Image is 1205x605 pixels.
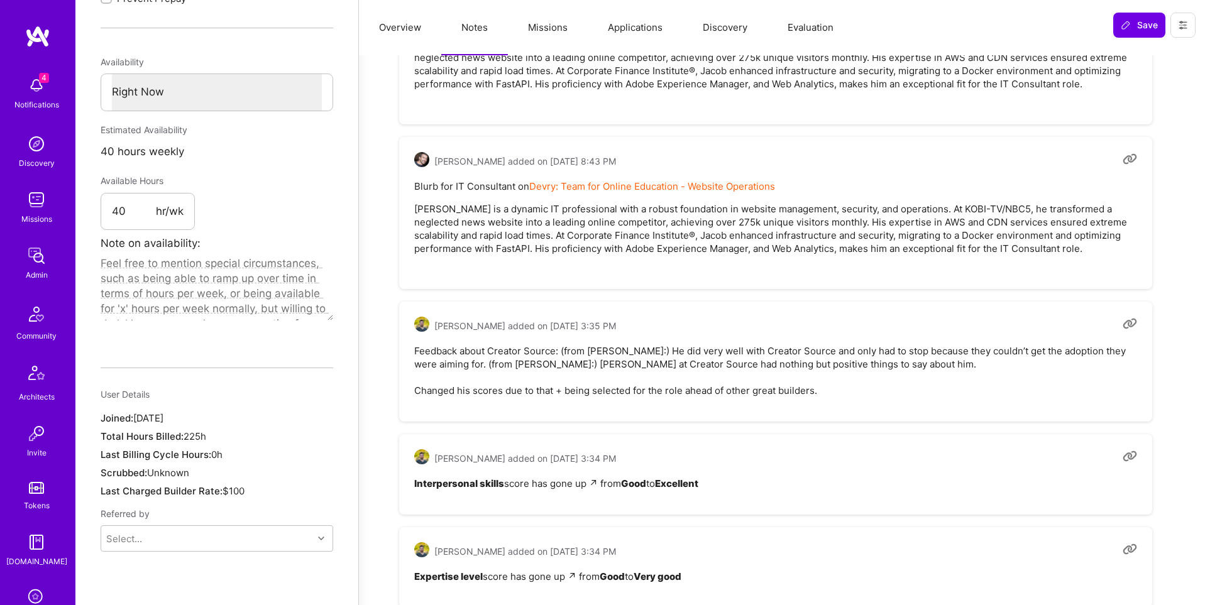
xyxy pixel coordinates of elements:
img: discovery [24,131,49,156]
img: User Avatar [414,317,429,332]
b: Excellent [655,477,698,489]
input: XX [112,193,156,230]
span: [PERSON_NAME] added on [DATE] 3:34 PM [434,452,616,465]
img: logo [25,25,50,48]
img: User Avatar [414,449,429,464]
a: User Avatar [414,317,429,335]
div: Discovery [19,156,55,170]
b: Interpersonal skills [414,477,504,489]
a: Devry: Team for Online Education - Website Operations [529,180,775,192]
div: Estimated Availability [101,119,333,141]
b: Good [600,570,625,582]
div: [DOMAIN_NAME] [6,555,67,568]
img: guide book [24,530,49,555]
span: Total Hours Billed: [101,430,184,442]
pre: Blurb for IT Consultant on [414,180,1137,264]
span: Joined: [101,412,133,424]
img: User Avatar [414,152,429,167]
div: Tokens [24,499,50,512]
img: teamwork [24,187,49,212]
span: [DATE] [133,412,163,424]
i: icon Chevron [318,535,324,542]
div: Missions [21,212,52,226]
img: bell [24,73,49,98]
p: [PERSON_NAME] is a dynamic IT professional with a robust foundation in website management, securi... [414,202,1137,255]
div: Community [16,329,57,342]
div: Referred by [101,503,333,525]
img: User Avatar [414,542,429,557]
span: 0h [211,449,223,461]
span: hr/wk [156,204,184,219]
div: Availability [101,51,333,74]
i: Copy link [1123,449,1137,464]
span: Last Billing Cycle Hours: [101,449,211,461]
span: Unknown [147,467,189,479]
pre: score has gone up ↗ from to [414,570,1137,583]
div: 40 hours weekly [101,141,333,162]
pre: Blurb for IT Consultant on [414,15,1137,100]
span: Scrubbed: [101,467,147,479]
a: User Avatar [414,542,429,560]
i: Copy link [1123,152,1137,166]
div: Admin [26,268,48,281]
img: tokens [29,482,44,494]
a: User Avatar [414,152,429,170]
pre: score has gone up ↗ from to [414,477,1137,490]
div: Select... [106,532,142,545]
span: 4 [39,73,49,83]
span: Save [1121,19,1158,31]
div: Invite [27,446,47,459]
img: Community [21,299,52,329]
span: Last Charged Builder Rate: [101,485,223,497]
span: 225h [184,430,206,442]
img: admin teamwork [24,243,49,268]
b: Good [621,477,646,489]
div: Architects [19,390,55,403]
span: [PERSON_NAME] added on [DATE] 3:35 PM [434,319,616,332]
a: User Avatar [414,449,429,467]
i: Copy link [1123,317,1137,331]
i: Copy link [1123,542,1137,557]
div: Notifications [14,98,59,111]
span: [PERSON_NAME] added on [DATE] 3:34 PM [434,545,616,558]
span: [PERSON_NAME] added on [DATE] 8:43 PM [434,155,616,168]
img: Invite [24,421,49,446]
p: [PERSON_NAME] is a dynamic IT professional with a robust foundation in website management, securi... [414,38,1137,90]
span: $100 [223,485,245,497]
button: Save [1113,13,1165,38]
img: Architects [21,360,52,390]
div: User Details [101,383,333,406]
b: Expertise level [414,570,483,582]
pre: Feedback about Creator Source: (from [PERSON_NAME]:) He did very well with Creator Source and onl... [414,344,1137,397]
div: Available Hours [101,170,195,192]
label: Note on availability: [101,233,201,254]
b: Very good [634,570,681,582]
